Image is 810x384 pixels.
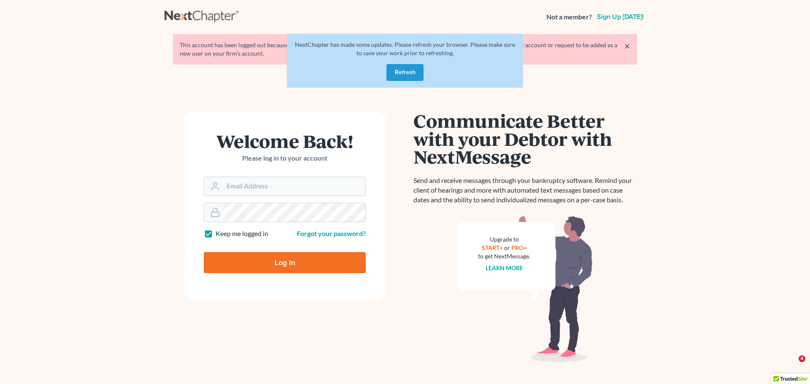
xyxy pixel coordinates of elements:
[511,244,527,251] a: PRO+
[386,64,424,81] button: Refresh
[624,41,630,51] a: ×
[478,252,530,260] div: to get NextMessage.
[458,215,593,363] img: nextmessage_bg-59042aed3d76b12b5cd301f8e5b87938c9018125f34e5fa2b7a6b67550977c72.svg
[504,244,510,251] span: or
[595,13,645,20] a: Sign up [DATE]!
[482,244,503,251] a: START+
[413,176,637,205] p: Send and receive messages through your bankruptcy software. Remind your client of hearings and mo...
[180,41,630,58] div: This account has been logged out because someone new has initiated a new session with the same lo...
[204,153,366,163] p: Please log in to your account
[781,355,802,376] iframe: Intercom live chat
[546,12,592,22] strong: Not a member?
[486,264,523,271] a: Learn more
[478,235,530,244] div: Upgrade to
[204,132,366,150] h1: Welcome Back!
[413,112,637,166] h1: Communicate Better with your Debtor with NextMessage
[204,252,366,273] input: Log In
[223,177,365,196] input: Email Address
[297,229,366,237] a: Forgot your password?
[216,229,268,239] label: Keep me logged in
[295,41,515,56] span: NextChapter has made some updates. Please refresh your browser. Please make sure to save your wor...
[799,355,805,362] span: 4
